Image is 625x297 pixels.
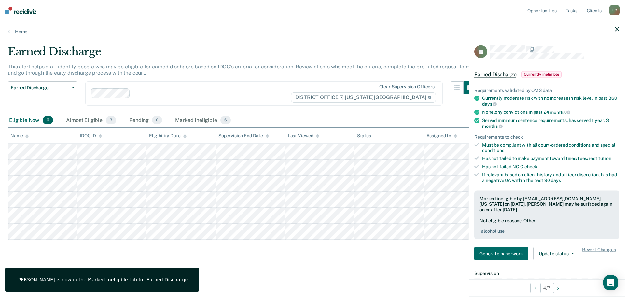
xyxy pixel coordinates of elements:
[220,116,231,125] span: 6
[288,133,319,139] div: Last Viewed
[482,172,619,183] div: If relevant based on client history and officer discretion, has had a negative UA within the past 90
[426,133,457,139] div: Assigned to
[218,133,269,139] div: Supervision End Date
[16,277,188,283] div: [PERSON_NAME] is now in the Marked Ineligible tab for Earned Discharge
[149,133,187,139] div: Eligibility Date
[533,247,579,260] button: Update status
[474,87,619,93] div: Requirements validated by OMS data
[474,271,619,276] dt: Supervision
[479,196,614,212] div: Marked ineligible by [EMAIL_ADDRESS][DOMAIN_NAME][US_STATE] on [DATE]. [PERSON_NAME] may be surfa...
[43,116,53,125] span: 6
[482,142,619,153] div: Must be compliant with all court-ordered conditions and special
[65,113,118,128] div: Almost Eligible
[80,133,102,139] div: IDOC ID
[482,164,619,170] div: Has not failed NCIC
[5,7,36,14] img: Recidiviz
[482,118,619,129] div: Served minimum sentence requirements: has served 1 year, 3
[11,85,69,91] span: Earned Discharge
[566,156,611,161] span: fines/fees/restitution
[174,113,232,128] div: Marked Ineligible
[550,110,570,115] span: months
[609,5,620,15] div: L C
[482,148,504,153] span: conditions
[291,92,436,103] span: DISTRICT OFFICE 7, [US_STATE][GEOGRAPHIC_DATA]
[553,283,563,293] button: Next Opportunity
[479,218,614,234] div: Not eligible reasons: Other
[482,96,619,107] div: Currently moderate risk with no increase in risk level in past 360
[152,116,162,125] span: 0
[551,177,561,183] span: days
[479,229,614,234] pre: " alcohol use "
[524,164,537,169] span: check
[530,283,541,293] button: Previous Opportunity
[8,45,477,64] div: Earned Discharge
[379,84,435,90] div: Clear supervision officers
[8,113,54,128] div: Eligible Now
[474,247,531,260] a: Navigate to form link
[10,133,29,139] div: Name
[8,29,617,35] a: Home
[482,124,503,129] span: months
[469,64,625,85] div: Earned DischargeCurrently ineligible
[482,109,619,115] div: No felony convictions in past 24
[482,156,619,161] div: Has not failed to make payment toward
[582,247,616,260] span: Revert Changes
[474,71,516,78] span: Earned Discharge
[603,275,618,290] div: Open Intercom Messenger
[8,64,472,76] p: This alert helps staff identify people who may be eligible for earned discharge based on IDOC’s c...
[469,279,625,296] div: 4 / 7
[106,116,116,125] span: 3
[474,247,528,260] button: Generate paperwork
[357,133,371,139] div: Status
[128,113,163,128] div: Pending
[521,71,562,78] span: Currently ineligible
[482,101,497,107] span: days
[474,134,619,140] div: Requirements to check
